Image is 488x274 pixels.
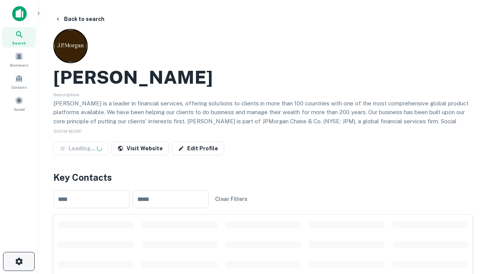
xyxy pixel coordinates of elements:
[111,142,169,155] a: Visit Website
[53,129,82,134] span: SHOW MORE
[53,92,79,97] span: Description
[11,84,27,90] span: Contacts
[172,142,224,155] a: Edit Profile
[12,6,27,21] img: capitalize-icon.png
[52,12,108,26] button: Back to search
[2,93,36,114] a: Saved
[10,62,28,68] span: Borrowers
[53,99,473,144] p: [PERSON_NAME] is a leader in financial services, offering solutions to clients in more than 100 c...
[53,66,213,88] h2: [PERSON_NAME]
[2,27,36,48] a: Search
[12,40,26,46] span: Search
[14,106,25,112] span: Saved
[212,192,250,206] button: Clear Filters
[2,49,36,70] a: Borrowers
[2,71,36,92] a: Contacts
[53,170,473,184] h4: Key Contacts
[450,213,488,250] iframe: Chat Widget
